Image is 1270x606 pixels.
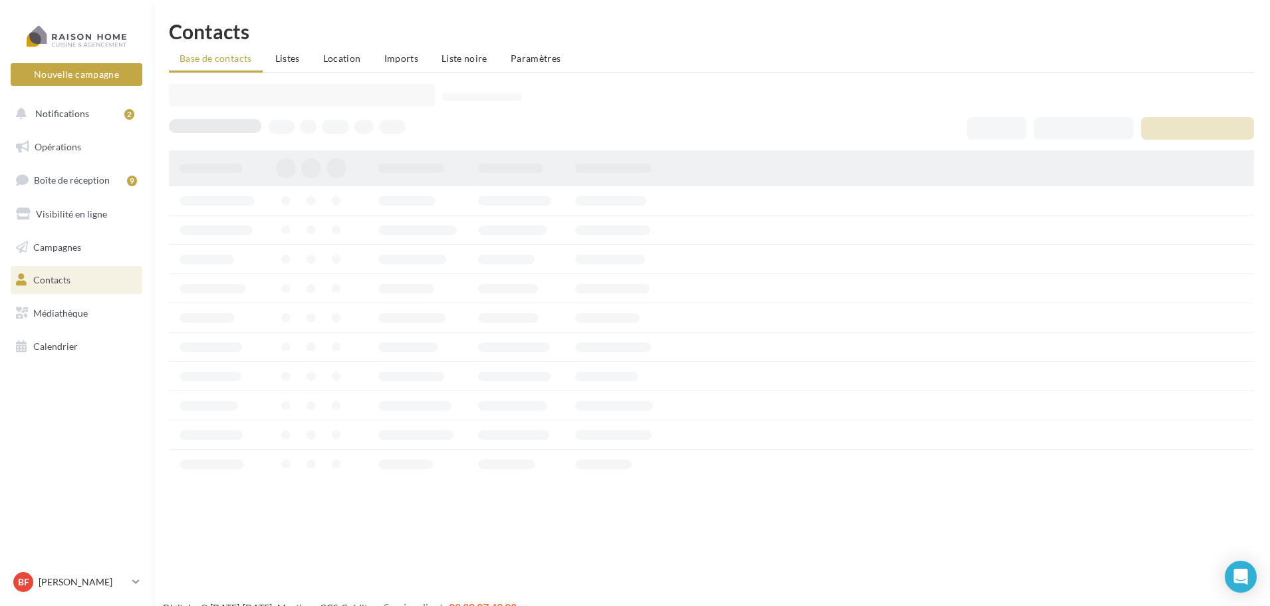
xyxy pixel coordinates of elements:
[33,274,70,285] span: Contacts
[33,341,78,352] span: Calendrier
[8,233,145,261] a: Campagnes
[384,53,418,64] span: Imports
[323,53,361,64] span: Location
[33,241,81,252] span: Campagnes
[124,109,134,120] div: 2
[8,266,145,294] a: Contacts
[275,53,300,64] span: Listes
[8,133,145,161] a: Opérations
[8,333,145,361] a: Calendrier
[1225,561,1257,593] div: Open Intercom Messenger
[35,141,81,152] span: Opérations
[169,21,1254,41] h1: Contacts
[127,176,137,186] div: 9
[11,63,142,86] button: Nouvelle campagne
[35,108,89,119] span: Notifications
[8,166,145,194] a: Boîte de réception9
[8,299,145,327] a: Médiathèque
[36,208,107,220] span: Visibilité en ligne
[11,569,142,595] a: BF [PERSON_NAME]
[39,575,127,589] p: [PERSON_NAME]
[8,200,145,228] a: Visibilité en ligne
[442,53,487,64] span: Liste noire
[18,575,29,589] span: BF
[34,174,110,186] span: Boîte de réception
[511,53,561,64] span: Paramètres
[33,307,88,319] span: Médiathèque
[8,100,140,128] button: Notifications 2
